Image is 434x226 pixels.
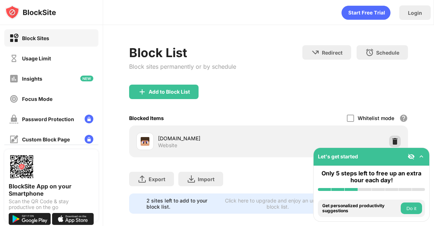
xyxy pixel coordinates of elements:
[22,76,42,82] div: Insights
[418,153,425,160] img: omni-setup-toggle.svg
[223,197,332,210] div: Click here to upgrade and enjoy an unlimited block list.
[9,199,94,210] div: Scan the QR Code & stay productive on the go
[9,54,18,63] img: time-usage-off.svg
[22,35,49,41] div: Block Sites
[408,153,415,160] img: eye-not-visible.svg
[376,50,399,56] div: Schedule
[341,5,391,20] div: animation
[22,55,51,61] div: Usage Limit
[9,154,35,180] img: options-page-qr-code.png
[85,135,93,144] img: lock-menu.svg
[9,94,18,103] img: focus-off.svg
[401,202,422,214] button: Do it
[22,116,74,122] div: Password Protection
[129,63,236,70] div: Block sites permanently or by schedule
[80,76,93,81] img: new-icon.svg
[9,135,18,144] img: customize-block-page-off.svg
[198,176,214,182] div: Import
[146,197,219,210] div: 2 sites left to add to your block list.
[318,153,358,159] div: Let's get started
[85,115,93,123] img: lock-menu.svg
[9,115,18,124] img: password-protection-off.svg
[22,96,52,102] div: Focus Mode
[9,34,18,43] img: block-on.svg
[22,136,70,142] div: Custom Block Page
[9,183,94,197] div: BlockSite App on your Smartphone
[149,89,190,95] div: Add to Block List
[408,10,422,16] div: Login
[318,170,425,184] div: Only 5 steps left to free up an extra hour each day!
[129,115,164,121] div: Blocked Items
[358,115,394,121] div: Whitelist mode
[158,135,269,142] div: [DOMAIN_NAME]
[52,213,94,225] img: download-on-the-app-store.svg
[141,137,149,146] img: favicons
[322,50,342,56] div: Redirect
[149,176,165,182] div: Export
[158,142,177,149] div: Website
[9,213,51,225] img: get-it-on-google-play.svg
[322,203,399,214] div: Get personalized productivity suggestions
[129,45,236,60] div: Block List
[5,5,56,20] img: logo-blocksite.svg
[9,74,18,83] img: insights-off.svg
